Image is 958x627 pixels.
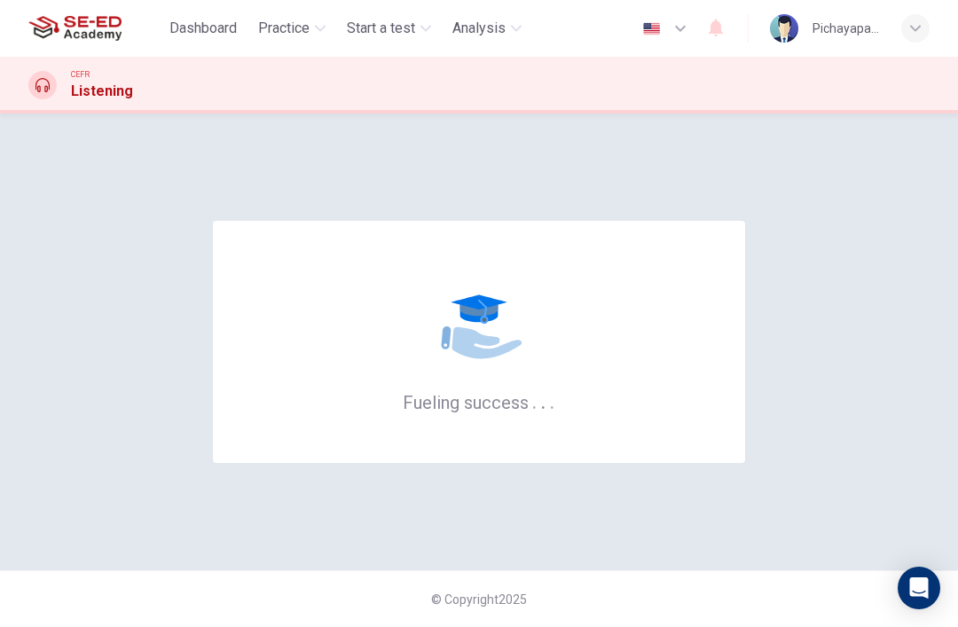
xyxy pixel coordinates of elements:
[258,18,310,39] span: Practice
[28,11,162,46] a: SE-ED Academy logo
[162,12,244,44] button: Dashboard
[898,567,940,609] div: Open Intercom Messenger
[71,81,133,102] h1: Listening
[340,12,438,44] button: Start a test
[251,12,333,44] button: Practice
[347,18,415,39] span: Start a test
[540,386,546,415] h6: .
[813,18,880,39] div: Pichayapa Thongtan
[445,12,529,44] button: Analysis
[431,592,527,607] span: © Copyright 2025
[71,68,90,81] span: CEFR
[452,18,506,39] span: Analysis
[169,18,237,39] span: Dashboard
[549,386,555,415] h6: .
[770,14,798,43] img: Profile picture
[640,22,663,35] img: en
[531,386,538,415] h6: .
[28,11,122,46] img: SE-ED Academy logo
[403,390,555,413] h6: Fueling success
